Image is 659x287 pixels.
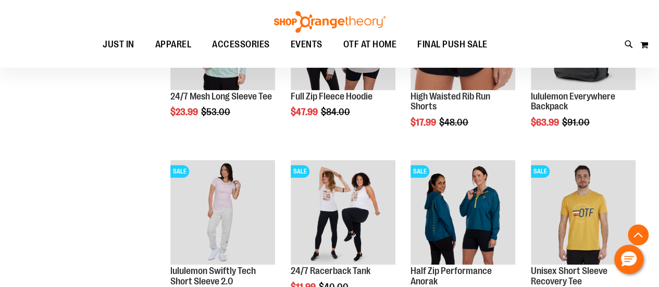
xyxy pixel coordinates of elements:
span: APPAREL [155,33,192,56]
a: Half Zip Performance AnorakSALE [411,160,515,266]
span: $17.99 [411,117,438,128]
button: Hello, have a question? Let’s chat. [614,245,643,274]
img: Half Zip Performance Anorak [411,160,515,265]
a: lululemon Swiftly Tech Short Sleeve 2.0SALE [170,160,275,266]
span: SALE [291,165,309,178]
img: Product image for Unisex Short Sleeve Recovery Tee [531,160,636,265]
button: Back To Top [628,224,649,245]
span: $47.99 [291,107,319,117]
span: $84.00 [321,107,352,117]
span: $53.00 [201,107,232,117]
a: EVENTS [280,33,333,57]
a: FINAL PUSH SALE [407,33,498,56]
span: ACCESSORIES [212,33,270,56]
span: OTF AT HOME [343,33,397,56]
a: High Waisted Rib Run Shorts [411,91,490,112]
span: SALE [411,165,429,178]
a: 24/7 Racerback Tank [291,266,370,276]
span: SALE [170,165,189,178]
span: SALE [531,165,550,178]
img: 24/7 Racerback Tank [291,160,395,265]
a: Unisex Short Sleeve Recovery Tee [531,266,607,286]
span: JUST IN [103,33,134,56]
a: ACCESSORIES [202,33,280,57]
a: lululemon Everywhere Backpack [531,91,615,112]
a: 24/7 Mesh Long Sleeve Tee [170,91,272,102]
a: Half Zip Performance Anorak [411,266,492,286]
a: 24/7 Racerback TankSALE [291,160,395,266]
a: lululemon Swiftly Tech Short Sleeve 2.0 [170,266,256,286]
span: EVENTS [291,33,322,56]
a: JUST IN [92,33,145,57]
span: $48.00 [439,117,470,128]
a: Product image for Unisex Short Sleeve Recovery TeeSALE [531,160,636,266]
a: OTF AT HOME [333,33,407,57]
span: $63.99 [531,117,561,128]
span: $23.99 [170,107,200,117]
span: FINAL PUSH SALE [417,33,488,56]
a: APPAREL [145,33,202,57]
span: $91.00 [562,117,591,128]
a: Full Zip Fleece Hoodie [291,91,372,102]
img: Shop Orangetheory [272,11,387,33]
img: lululemon Swiftly Tech Short Sleeve 2.0 [170,160,275,265]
